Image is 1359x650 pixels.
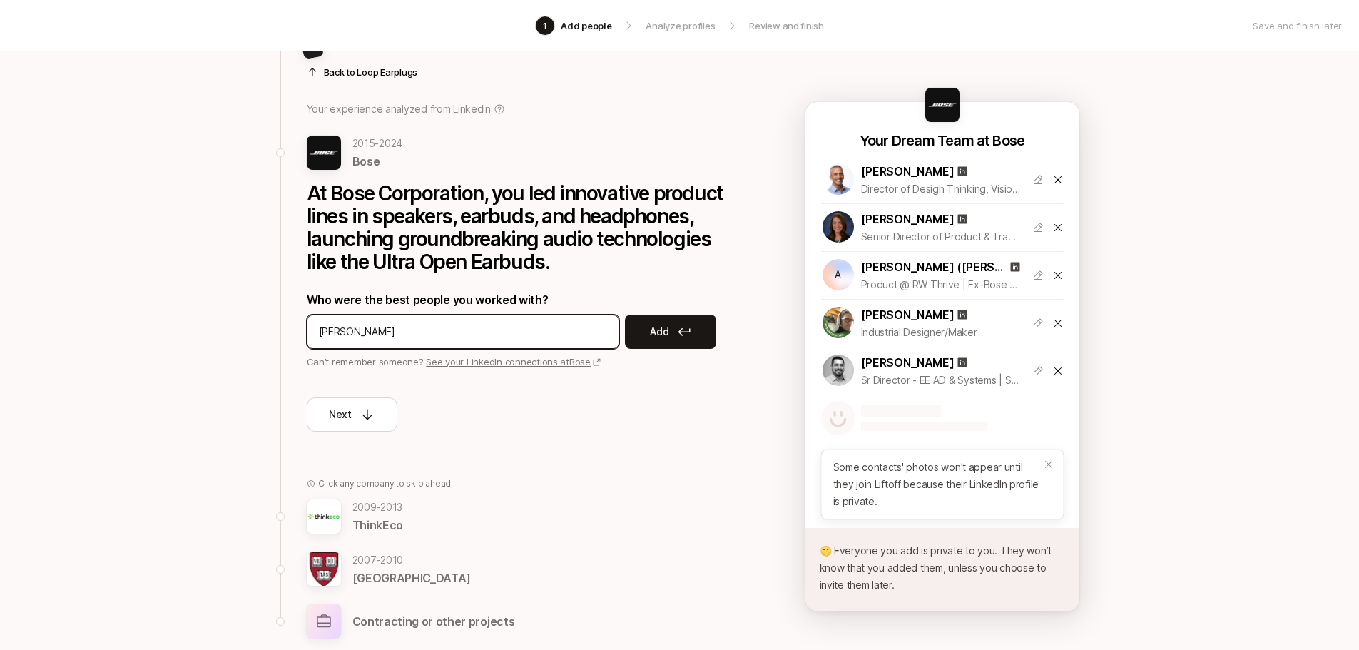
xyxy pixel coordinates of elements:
p: [PERSON_NAME] [861,353,955,372]
p: ThinkEco [352,516,403,534]
p: Can’t remember someone? [307,355,735,369]
p: Contracting or other projects [352,612,515,631]
p: 🤫 Everyone you add is private to you. They won’t know that you added them, unless you choose to i... [820,542,1065,594]
img: 1644681535472 [823,355,854,386]
p: Analyze profiles [646,19,715,33]
p: Senior Director of Product & Trade Marketing at Bose [861,228,1021,245]
img: default-avatar.svg [821,401,855,435]
p: 1 [543,19,547,33]
p: 2009 - 2013 [352,499,403,516]
p: Review and finish [749,19,824,33]
p: Industrial Designer/Maker [861,324,1021,341]
p: Add people [561,19,611,33]
p: At Bose Corporation, you led innovative product lines in speakers, earbuds, and headphones, launc... [307,182,735,273]
p: Some contacts' photos won't appear until they join Liftoff because their LinkedIn profile is priv... [833,459,1043,510]
p: Product @ RW Thrive | Ex-Bose | Ex-Hasbro [861,276,1021,293]
input: Add their name [319,323,607,340]
img: 1760052117066 [823,163,854,195]
p: A [835,270,841,280]
p: Add [650,323,668,340]
p: Back to Loop Earplugs [324,65,418,79]
p: [PERSON_NAME] [861,305,955,324]
img: 1749475314234 [823,307,854,338]
p: Sr Director - EE AD & Systems | SharkNinja [861,372,1021,389]
p: 2015 - 2024 [352,135,403,152]
p: Save and finish later [1253,19,1342,33]
p: [PERSON_NAME] ([PERSON_NAME]) [861,258,1007,276]
p: [PERSON_NAME] [861,210,955,228]
img: 26590411_e1b7_4d11_b065_e6648f6bdcd0.jpg [307,499,341,534]
button: Next [307,397,397,432]
p: Who were the best people you worked with? [307,290,735,309]
p: Director of Design Thinking, Visioneering at Bose [861,181,1021,198]
p: Click any company to skip ahead [318,477,452,490]
p: 2007 - 2010 [352,552,472,569]
button: Add [625,315,716,349]
p: Next [329,406,352,423]
img: af8f8f49_64a0_48f4_945a_4364eabd91d2.jpg [925,88,960,122]
p: Bose [352,152,403,171]
img: c6be94ea_d61e_4569_bd64_dbee010c37a0.jpg [307,552,341,586]
p: Bose [992,131,1024,151]
a: See your LinkedIn connections atBose [426,356,601,367]
p: [PERSON_NAME] [861,162,955,181]
p: Your Dream Team at [860,131,989,151]
img: other-company-logo.svg [307,604,341,639]
img: 1658513293117 [823,211,854,243]
p: Your experience analyzed from LinkedIn [307,101,491,118]
img: af8f8f49_64a0_48f4_945a_4364eabd91d2.jpg [307,136,341,170]
p: [GEOGRAPHIC_DATA] [352,569,472,587]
